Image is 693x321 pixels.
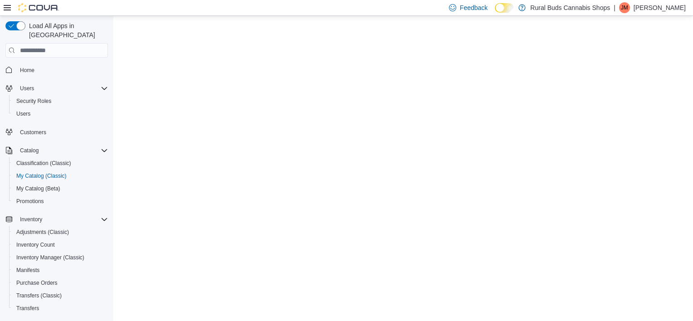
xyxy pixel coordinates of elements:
a: Transfers (Classic) [13,290,65,301]
button: Catalog [2,144,112,157]
span: Promotions [16,198,44,205]
span: Security Roles [16,97,51,105]
span: Adjustments (Classic) [16,229,69,236]
span: Load All Apps in [GEOGRAPHIC_DATA] [25,21,108,39]
span: JM [621,2,628,13]
p: Rural Buds Cannabis Shops [530,2,610,13]
span: My Catalog (Classic) [16,172,67,180]
span: Catalog [16,145,108,156]
span: Users [16,83,108,94]
span: Transfers [16,305,39,312]
span: Inventory Manager (Classic) [13,252,108,263]
button: My Catalog (Classic) [9,170,112,182]
span: Feedback [460,3,488,12]
span: Transfers [13,303,108,314]
button: Inventory Count [9,238,112,251]
span: Inventory [20,216,42,223]
span: Classification (Classic) [13,158,108,169]
a: Promotions [13,196,48,207]
a: Home [16,65,38,76]
span: My Catalog (Classic) [13,170,108,181]
button: Inventory [2,213,112,226]
span: Manifests [16,267,39,274]
button: Home [2,63,112,76]
button: Classification (Classic) [9,157,112,170]
a: Classification (Classic) [13,158,75,169]
span: Promotions [13,196,108,207]
a: Adjustments (Classic) [13,227,73,238]
span: Security Roles [13,96,108,107]
span: Inventory [16,214,108,225]
span: Transfers (Classic) [16,292,62,299]
span: My Catalog (Beta) [13,183,108,194]
input: Dark Mode [495,3,514,13]
a: Manifests [13,265,43,276]
img: Cova [18,3,59,12]
button: Users [16,83,38,94]
button: Users [9,107,112,120]
span: Users [13,108,108,119]
button: Transfers (Classic) [9,289,112,302]
p: | [614,2,615,13]
span: Purchase Orders [16,279,58,287]
button: Transfers [9,302,112,315]
button: Adjustments (Classic) [9,226,112,238]
span: My Catalog (Beta) [16,185,60,192]
span: Transfers (Classic) [13,290,108,301]
span: Classification (Classic) [16,160,71,167]
span: Users [16,110,30,117]
a: Inventory Count [13,239,59,250]
p: [PERSON_NAME] [634,2,686,13]
button: Purchase Orders [9,277,112,289]
button: Promotions [9,195,112,208]
span: Inventory Count [13,239,108,250]
a: Users [13,108,34,119]
button: Manifests [9,264,112,277]
span: Inventory Count [16,241,55,248]
span: Customers [16,126,108,138]
a: My Catalog (Beta) [13,183,64,194]
button: My Catalog (Beta) [9,182,112,195]
a: Transfers [13,303,43,314]
span: Customers [20,129,46,136]
span: Purchase Orders [13,277,108,288]
span: Manifests [13,265,108,276]
span: Adjustments (Classic) [13,227,108,238]
span: Home [20,67,34,74]
a: Customers [16,127,50,138]
button: Catalog [16,145,42,156]
a: My Catalog (Classic) [13,170,70,181]
span: Catalog [20,147,39,154]
span: Inventory Manager (Classic) [16,254,84,261]
a: Inventory Manager (Classic) [13,252,88,263]
div: Jessica Mcgillivray [619,2,630,13]
button: Customers [2,126,112,139]
button: Security Roles [9,95,112,107]
button: Inventory [16,214,46,225]
span: Users [20,85,34,92]
button: Inventory Manager (Classic) [9,251,112,264]
a: Security Roles [13,96,55,107]
button: Users [2,82,112,95]
a: Purchase Orders [13,277,61,288]
span: Home [16,64,108,75]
